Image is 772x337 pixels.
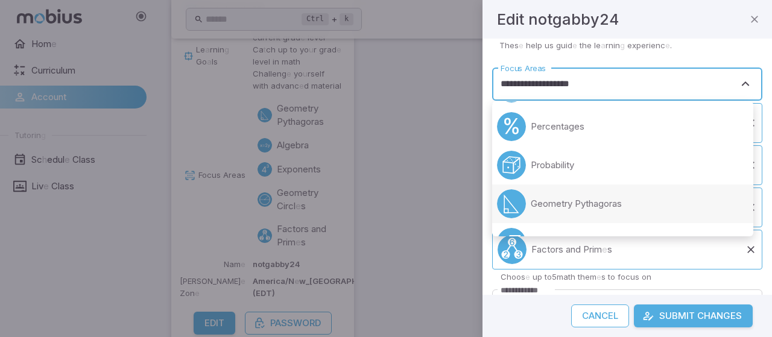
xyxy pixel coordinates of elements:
readpronunciation-word: Geometry [531,198,572,209]
readpronunciation-span: a [601,40,606,50]
div: Radicals [497,228,526,257]
readpronunciation-span: Choos [501,272,525,282]
button: Cancel [571,304,629,327]
button: Close [737,75,754,92]
readpronunciation-span: them [578,272,596,282]
div: Factors/Primes [498,235,527,264]
readpronunciation-span: le [594,40,601,50]
readpronunciation-word: Probability [531,159,574,171]
readpronunciation-word: to [608,272,615,282]
readpronunciation-word: and [566,244,581,255]
readpronunciation-word: to [545,272,552,282]
readpronunciation-word: us [545,40,554,50]
readpronunciation-word: math [557,272,575,282]
div: Pythagoras [497,189,526,218]
readpronunciation-word: notgabby [528,10,600,28]
readpronunciation-word: the [580,40,592,50]
div: Probability [497,151,526,180]
readpronunciation-span: e [525,272,530,282]
readpronunciation-span: Thes [499,40,519,50]
readpronunciation-span: e [572,40,577,50]
readpronunciation-span: 24 [600,10,619,28]
readpronunciation-word: Factors [531,244,563,255]
readpronunciation-span: Prim [583,244,602,255]
readpronunciation-span: rnin [606,40,620,50]
readpronunciation-span: g [620,40,625,50]
readpronunciation-word: help [526,40,542,50]
readpronunciation-word: focus [618,272,639,282]
readpronunciation-span: s [607,244,612,255]
readpronunciation-word: on [642,272,651,282]
div: Percentages [497,112,526,141]
readpronunciation-span: 5 [552,272,557,282]
readpronunciation-span: . [670,40,672,50]
readpronunciation-word: Pythagoras [575,198,622,209]
readpronunciation-word: Percentages [531,121,584,132]
readpronunciation-span: s [601,272,606,282]
readpronunciation-span: e [596,272,601,282]
readpronunciation-word: Focus [501,63,522,73]
readpronunciation-span: experienc [627,40,665,50]
readpronunciation-word: Areas [525,63,546,73]
readpronunciation-span: guid [556,40,572,50]
button: Submit Changes [634,304,753,327]
li: Click to remove [492,230,762,269]
readpronunciation-span: e [602,244,607,255]
readpronunciation-span: e [519,40,524,50]
readpronunciation-word: up [533,272,542,282]
readpronunciation-span: e [665,40,670,50]
readpronunciation-word: Edit [497,10,524,28]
